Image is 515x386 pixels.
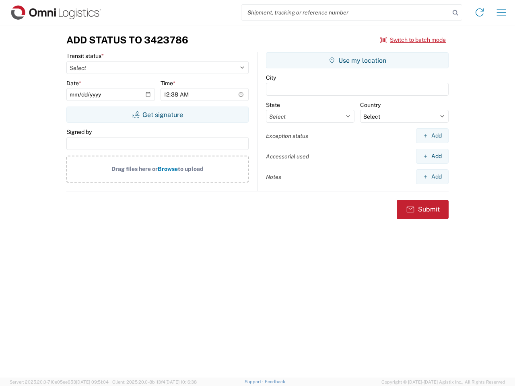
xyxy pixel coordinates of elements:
[266,74,276,81] label: City
[66,128,92,136] label: Signed by
[266,153,309,160] label: Accessorial used
[76,380,109,384] span: [DATE] 09:51:04
[111,166,158,172] span: Drag files here or
[112,380,197,384] span: Client: 2025.20.0-8b113f4
[416,149,449,164] button: Add
[266,132,308,140] label: Exception status
[161,80,175,87] label: Time
[266,173,281,181] label: Notes
[266,101,280,109] label: State
[178,166,204,172] span: to upload
[10,380,109,384] span: Server: 2025.20.0-710e05ee653
[66,107,249,123] button: Get signature
[397,200,449,219] button: Submit
[265,379,285,384] a: Feedback
[66,80,81,87] label: Date
[66,34,188,46] h3: Add Status to 3423786
[416,128,449,143] button: Add
[158,166,178,172] span: Browse
[245,379,265,384] a: Support
[381,378,505,386] span: Copyright © [DATE]-[DATE] Agistix Inc., All Rights Reserved
[241,5,450,20] input: Shipment, tracking or reference number
[66,52,104,60] label: Transit status
[266,52,449,68] button: Use my location
[360,101,381,109] label: Country
[165,380,197,384] span: [DATE] 10:16:38
[416,169,449,184] button: Add
[380,33,446,47] button: Switch to batch mode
